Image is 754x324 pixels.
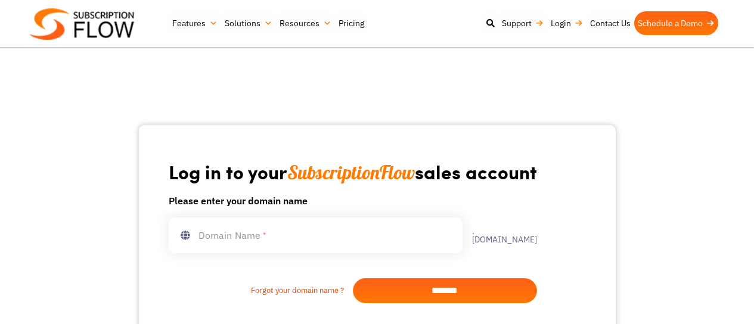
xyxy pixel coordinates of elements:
a: Features [169,11,221,35]
a: Login [547,11,587,35]
a: Solutions [221,11,276,35]
a: Contact Us [587,11,634,35]
a: Support [498,11,547,35]
label: .[DOMAIN_NAME] [463,227,537,244]
h1: Log in to your sales account [169,160,537,184]
a: Pricing [335,11,368,35]
a: Resources [276,11,335,35]
img: Subscriptionflow [30,8,134,40]
a: Schedule a Demo [634,11,718,35]
h6: Please enter your domain name [169,194,537,208]
a: Forgot your domain name ? [169,285,353,297]
span: SubscriptionFlow [287,160,415,184]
